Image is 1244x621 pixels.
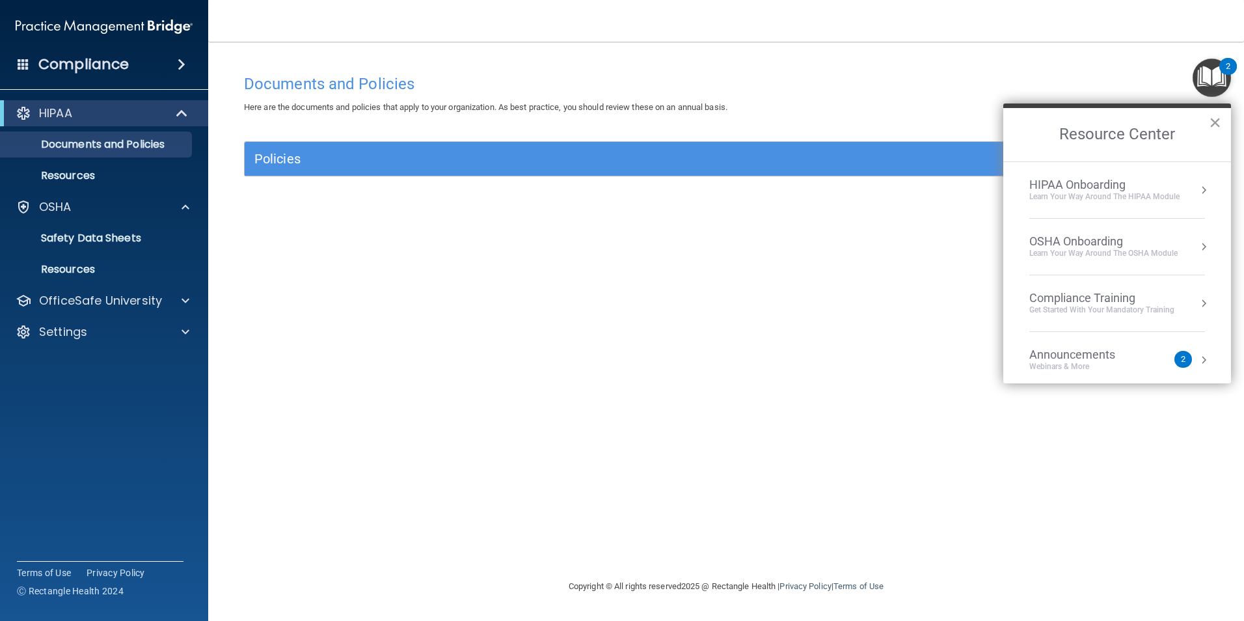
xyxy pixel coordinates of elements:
a: Privacy Policy [779,581,831,591]
div: OSHA Onboarding [1029,234,1178,249]
a: OfficeSafe University [16,293,189,309]
p: OSHA [39,199,72,215]
a: HIPAA [16,105,189,121]
h5: Policies [254,152,957,166]
a: Privacy Policy [87,566,145,579]
a: Terms of Use [833,581,884,591]
button: Open Resource Center, 2 new notifications [1193,59,1231,97]
div: 2 [1226,66,1230,83]
p: Settings [39,324,87,340]
button: Close [1209,112,1221,133]
p: OfficeSafe University [39,293,162,309]
p: Documents and Policies [8,138,186,151]
div: Copyright © All rights reserved 2025 @ Rectangle Health | | [489,566,964,607]
a: Policies [254,148,1198,169]
h2: Resource Center [1003,108,1231,161]
p: Resources [8,169,186,182]
h4: Documents and Policies [244,76,1208,92]
div: Webinars & More [1029,361,1141,372]
img: PMB logo [16,14,193,40]
div: Compliance Training [1029,291,1174,305]
div: HIPAA Onboarding [1029,178,1180,192]
a: OSHA [16,199,189,215]
p: Safety Data Sheets [8,232,186,245]
div: Learn your way around the OSHA module [1029,248,1178,259]
p: HIPAA [39,105,72,121]
a: Terms of Use [17,566,71,579]
div: Learn Your Way around the HIPAA module [1029,191,1180,202]
p: Resources [8,263,186,276]
div: Get Started with your mandatory training [1029,305,1174,316]
div: Resource Center [1003,103,1231,383]
div: Announcements [1029,348,1141,362]
a: Settings [16,324,189,340]
span: Ⓒ Rectangle Health 2024 [17,585,124,598]
span: Here are the documents and policies that apply to your organization. As best practice, you should... [244,102,727,112]
h4: Compliance [38,55,129,74]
